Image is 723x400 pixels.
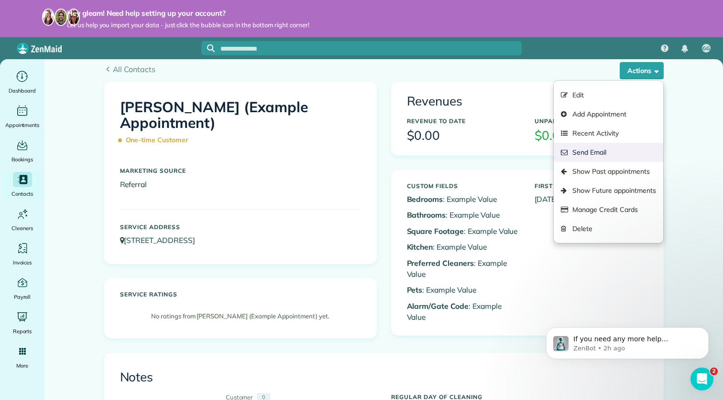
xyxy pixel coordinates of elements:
h1: [PERSON_NAME] (Example Appointment) [120,99,361,148]
iframe: Intercom notifications message [532,307,723,374]
a: Edit [554,85,663,105]
span: All Contacts [113,63,664,75]
p: [DATE] [535,194,648,205]
a: Send Email [554,143,663,162]
p: : Example Value [407,194,520,205]
span: Appointments [5,120,40,130]
h5: Service Address [120,224,361,230]
p: : Example Value [407,258,520,280]
span: Cleaners [11,223,33,233]
span: Contacts [11,189,33,199]
a: Reports [4,309,41,336]
p: : Example Value [407,226,520,237]
b: Alarm/Gate Code [407,301,469,311]
h5: Custom Fields [407,183,520,189]
h3: $0.00 [407,129,520,143]
h5: Revenue to Date [407,118,520,124]
a: Show Future appointments [554,181,663,200]
b: Bathrooms [407,210,446,220]
p: : Example Value [407,284,520,295]
b: Square Footage [407,226,464,236]
span: If you need any more help understanding how payments work or setting things up, I'm here for you!... [42,28,160,83]
a: Add Appointment [554,105,663,124]
span: Payroll [14,292,31,302]
a: Dashboard [4,69,41,95]
svg: Focus search [207,44,215,52]
span: Dashboard [9,86,36,95]
span: More [16,361,28,370]
p: : Example Value [407,210,520,221]
b: Bedrooms [407,194,443,204]
span: 2 [710,368,718,375]
span: GG [702,45,710,53]
div: Notifications [675,38,695,59]
a: Bookings [4,137,41,164]
b: Preferred Cleaners [407,258,474,268]
span: Reports [13,326,32,336]
b: Kitchen [407,242,433,252]
h3: Revenues [407,95,648,108]
p: : Example Value [407,242,520,253]
h5: Service ratings [120,291,361,297]
p: Message from ZenBot, sent 2h ago [42,37,165,45]
nav: Main [653,37,723,59]
button: Actions [620,62,664,79]
a: Invoices [4,241,41,267]
p: No ratings from [PERSON_NAME] (Example Appointment) yet. [125,312,356,321]
span: One-time Customer [120,132,193,148]
a: Manage Credit Cards [554,200,663,219]
span: Invoices [13,258,32,267]
h5: Marketing Source [120,168,361,174]
h3: Notes [120,370,648,384]
a: Show Past appointments [554,162,663,181]
a: Payroll [4,275,41,302]
span: Let us help you import your data - just click the bubble icon in the bottom right corner! [67,21,309,29]
a: All Contacts [104,63,664,75]
h3: $0.00 [535,129,648,143]
a: Appointments [4,103,41,130]
h5: First Serviced On [535,183,648,189]
span: Bookings [11,155,33,164]
a: [STREET_ADDRESS] [120,235,204,245]
p: : Example Value [407,301,520,323]
p: Referral [120,179,361,190]
button: Focus search [201,44,215,52]
strong: Hey gleam! Need help setting up your account? [67,9,309,18]
a: Cleaners [4,206,41,233]
a: Recent Activity [554,124,663,143]
b: Pets [407,285,423,295]
a: Contacts [4,172,41,199]
h5: Unpaid Balance [535,118,648,124]
a: Delete [554,219,663,238]
h5: Regular day of cleaning [391,394,648,400]
iframe: Intercom live chat [690,368,713,390]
